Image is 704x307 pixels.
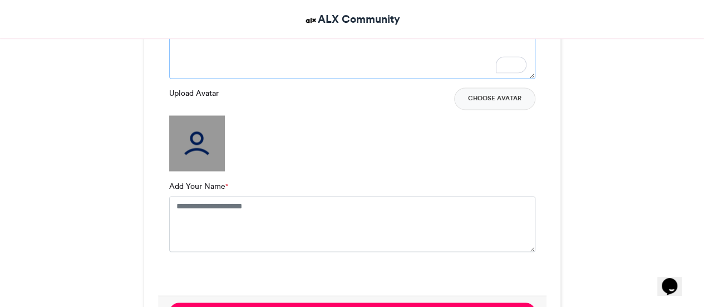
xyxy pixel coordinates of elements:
[169,13,535,79] textarea: To enrich screen reader interactions, please activate Accessibility in Grammarly extension settings
[304,13,318,27] img: ALX Community
[169,115,225,171] img: user_filled.png
[454,87,535,110] button: Choose Avatar
[169,87,219,99] label: Upload Avatar
[304,11,400,27] a: ALX Community
[169,180,228,192] label: Add Your Name
[657,262,693,296] iframe: chat widget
